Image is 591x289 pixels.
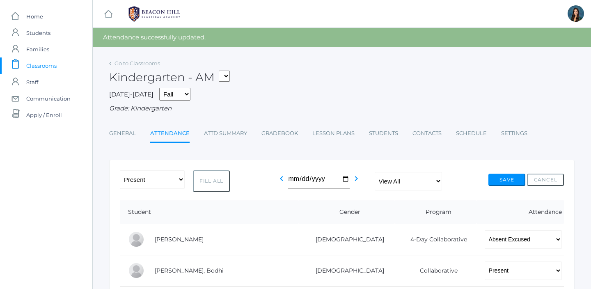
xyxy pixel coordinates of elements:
[115,60,160,67] a: Go to Classrooms
[120,200,299,224] th: Student
[128,231,144,248] div: Maia Canan
[568,5,584,22] div: Jordyn Dewey
[155,236,204,243] a: [PERSON_NAME]
[476,200,564,224] th: Attendance
[26,8,43,25] span: Home
[26,107,62,123] span: Apply / Enroll
[93,28,591,47] div: Attendance successfully updated.
[26,25,50,41] span: Students
[351,177,361,185] a: chevron_right
[501,125,527,142] a: Settings
[193,170,230,192] button: Fill All
[395,224,476,255] td: 4-Day Collaborative
[128,262,144,279] div: Bodhi Dreher
[299,200,395,224] th: Gender
[109,125,136,142] a: General
[488,174,525,186] button: Save
[26,74,38,90] span: Staff
[26,57,57,74] span: Classrooms
[299,255,395,286] td: [DEMOGRAPHIC_DATA]
[369,125,398,142] a: Students
[261,125,298,142] a: Gradebook
[395,255,476,286] td: Collaborative
[26,41,49,57] span: Families
[109,90,153,98] span: [DATE]-[DATE]
[109,71,230,84] h2: Kindergarten - AM
[527,174,564,186] button: Cancel
[395,200,476,224] th: Program
[277,177,286,185] a: chevron_left
[109,104,575,113] div: Grade: Kindergarten
[124,4,185,24] img: 1_BHCALogos-05.png
[312,125,355,142] a: Lesson Plans
[456,125,487,142] a: Schedule
[412,125,442,142] a: Contacts
[351,174,361,183] i: chevron_right
[26,90,71,107] span: Communication
[150,125,190,143] a: Attendance
[277,174,286,183] i: chevron_left
[299,224,395,255] td: [DEMOGRAPHIC_DATA]
[204,125,247,142] a: Attd Summary
[155,267,224,274] a: [PERSON_NAME], Bodhi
